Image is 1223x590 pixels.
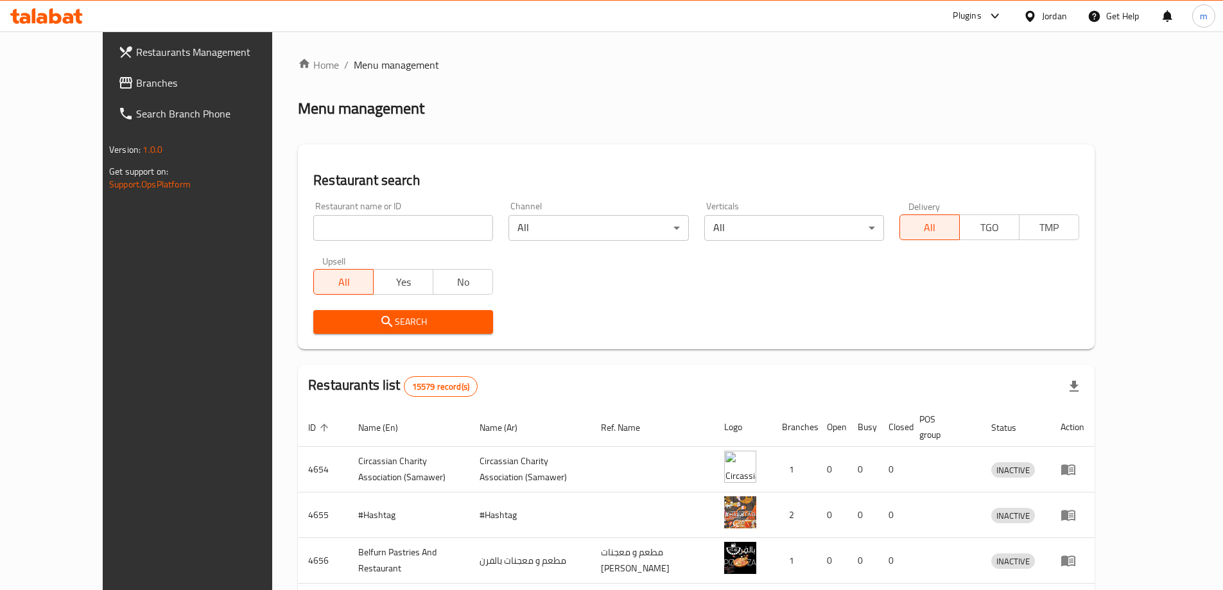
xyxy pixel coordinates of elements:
span: 1.0.0 [143,141,162,158]
a: Home [298,57,339,73]
span: All [319,273,369,291]
div: All [704,215,884,241]
div: Total records count [404,376,478,397]
th: Branches [772,408,817,447]
button: Search [313,310,493,334]
span: Search Branch Phone [136,106,297,121]
td: 4655 [298,492,348,538]
td: ​Circassian ​Charity ​Association​ (Samawer) [348,447,469,492]
span: Version: [109,141,141,158]
th: Logo [714,408,772,447]
div: Jordan [1042,9,1067,23]
span: Name (Ar) [480,420,534,435]
button: All [313,269,374,295]
a: Branches [108,67,307,98]
h2: Restaurants list [308,376,478,397]
td: 0 [847,538,878,584]
td: 0 [817,538,847,584]
span: Search [324,314,483,330]
div: Menu [1061,553,1084,568]
td: 0 [878,538,909,584]
span: No [438,273,488,291]
td: ​Circassian ​Charity ​Association​ (Samawer) [469,447,591,492]
td: 1 [772,447,817,492]
th: Closed [878,408,909,447]
td: 0 [847,492,878,538]
a: Support.OpsPlatform [109,176,191,193]
h2: Restaurant search [313,171,1079,190]
div: Menu [1061,507,1084,523]
button: All [899,214,960,240]
span: POS group [919,412,966,442]
span: 15579 record(s) [404,381,477,393]
td: 0 [878,447,909,492]
td: 0 [847,447,878,492]
td: #Hashtag [348,492,469,538]
td: مطعم و معجنات بالفرن [469,538,591,584]
td: 0 [817,492,847,538]
td: 0 [878,492,909,538]
div: Plugins [953,8,981,24]
input: Search for restaurant name or ID.. [313,215,493,241]
div: INACTIVE [991,553,1035,569]
button: No [433,269,493,295]
button: Yes [373,269,433,295]
img: ​Circassian ​Charity ​Association​ (Samawer) [724,451,756,483]
span: Yes [379,273,428,291]
a: Search Branch Phone [108,98,307,129]
button: TGO [959,214,1019,240]
span: INACTIVE [991,508,1035,523]
span: m [1200,9,1208,23]
div: INACTIVE [991,462,1035,478]
button: TMP [1019,214,1079,240]
td: مطعم و معجنات [PERSON_NAME] [591,538,714,584]
img: Belfurn Pastries And Restaurant [724,542,756,574]
a: Restaurants Management [108,37,307,67]
span: All [905,218,955,237]
div: Menu [1061,462,1084,477]
li: / [344,57,349,73]
td: 4656 [298,538,348,584]
td: Belfurn Pastries And Restaurant [348,538,469,584]
span: Status [991,420,1033,435]
div: Export file [1059,371,1089,402]
th: Busy [847,408,878,447]
div: All [508,215,688,241]
label: Upsell [322,256,346,265]
td: 4654 [298,447,348,492]
nav: breadcrumb [298,57,1095,73]
th: Action [1050,408,1095,447]
label: Delivery [908,202,941,211]
span: TMP [1025,218,1074,237]
td: #Hashtag [469,492,591,538]
span: INACTIVE [991,463,1035,478]
span: Branches [136,75,297,91]
th: Open [817,408,847,447]
td: 0 [817,447,847,492]
td: 2 [772,492,817,538]
span: INACTIVE [991,554,1035,569]
span: TGO [965,218,1014,237]
span: Menu management [354,57,439,73]
td: 1 [772,538,817,584]
span: Restaurants Management [136,44,297,60]
span: Name (En) [358,420,415,435]
img: #Hashtag [724,496,756,528]
h2: Menu management [298,98,424,119]
span: ID [308,420,333,435]
span: Ref. Name [601,420,657,435]
span: Get support on: [109,163,168,180]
